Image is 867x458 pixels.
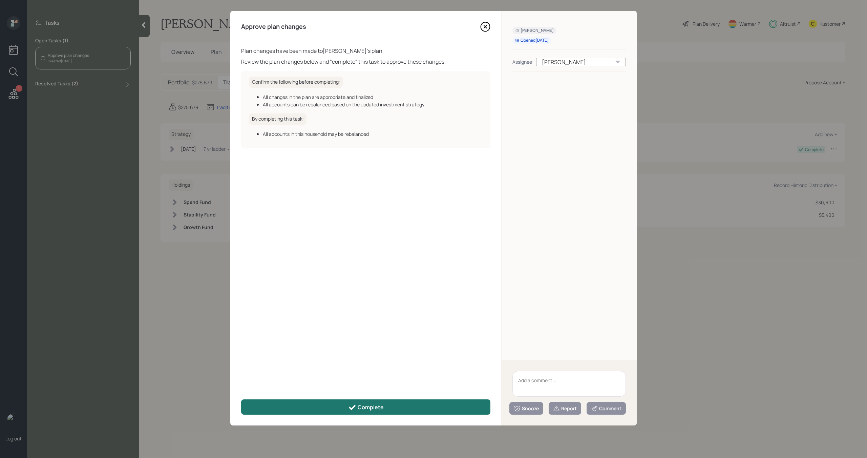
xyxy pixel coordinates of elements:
[241,23,306,30] h4: Approve plan changes
[515,28,554,34] div: [PERSON_NAME]
[591,405,621,412] div: Comment
[549,402,581,415] button: Report
[515,38,549,43] div: Opened [DATE]
[553,405,577,412] div: Report
[512,58,533,65] div: Assignee:
[509,402,543,415] button: Snooze
[241,399,490,415] button: Complete
[348,403,384,412] div: Complete
[514,405,539,412] div: Snooze
[241,47,490,55] div: Plan changes have been made to [PERSON_NAME] 's plan.
[587,402,626,415] button: Comment
[249,113,306,125] h6: By completing this task:
[241,58,490,66] div: Review the plan changes below and "complete" this task to approve these changes.
[536,58,626,66] div: [PERSON_NAME]
[263,93,482,101] div: All changes in the plan are appropriate and finalized
[263,101,482,108] div: All accounts can be rebalanced based on the updated investment strategy
[263,130,482,138] div: All accounts in this household may be rebalanced
[249,77,343,88] h6: Confirm the following before completing:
